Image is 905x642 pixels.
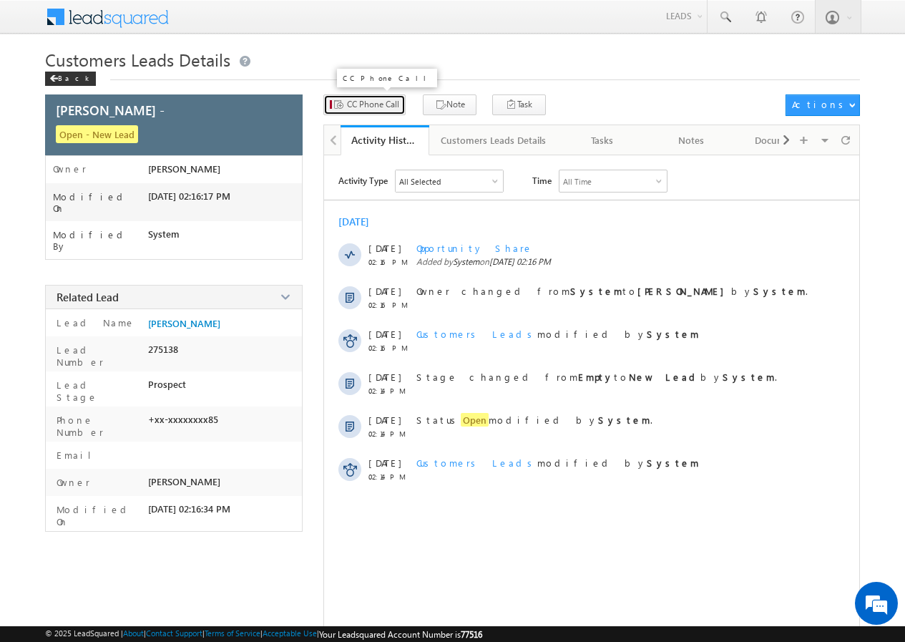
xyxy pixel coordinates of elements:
[629,371,700,383] strong: New Lead
[647,457,699,469] strong: System
[416,413,652,427] span: Status modified by .
[56,101,165,119] span: [PERSON_NAME] -
[792,98,848,111] div: Actions
[416,328,699,340] span: modified by
[263,628,317,638] a: Acceptable Use
[146,628,202,638] a: Contact Support
[598,414,650,426] strong: System
[416,242,533,254] span: Opportunity Share
[786,94,859,116] button: Actions
[429,125,559,155] a: Customers Leads Details
[343,73,431,83] p: CC Phone Call
[578,371,614,383] strong: Empty
[489,256,551,267] span: [DATE] 02:16 PM
[205,628,260,638] a: Terms of Service
[368,344,411,352] span: 02:16 PM
[748,132,812,149] div: Documents
[416,285,808,297] span: Owner changed from to by .
[123,628,144,638] a: About
[416,256,833,267] span: Added by on
[341,125,429,154] li: Activity History
[399,177,441,186] div: All Selected
[347,98,399,111] span: CC Phone Call
[368,285,401,297] span: [DATE]
[416,371,777,383] span: Stage changed from to by .
[570,132,635,149] div: Tasks
[338,215,385,228] div: [DATE]
[45,628,482,640] span: © 2025 LeadSquared | | | | |
[53,414,142,438] label: Phone Number
[563,177,592,186] div: All Time
[57,290,119,304] span: Related Lead
[416,457,699,469] span: modified by
[56,125,138,143] span: Open - New Lead
[570,285,622,297] strong: System
[723,371,775,383] strong: System
[647,125,736,155] a: Notes
[647,328,699,340] strong: System
[532,170,552,191] span: Time
[148,190,230,202] span: [DATE] 02:16:17 PM
[368,472,411,481] span: 02:14 PM
[53,379,142,403] label: Lead Stage
[53,229,148,252] label: Modified By
[368,414,401,426] span: [DATE]
[148,414,218,425] span: +xx-xxxxxxxx85
[736,125,825,155] a: Documents
[423,94,476,115] button: Note
[492,94,546,115] button: Task
[45,72,96,86] div: Back
[659,132,723,149] div: Notes
[148,318,220,329] a: [PERSON_NAME]
[368,429,411,438] span: 02:14 PM
[416,328,537,340] span: Customers Leads
[45,48,230,71] span: Customers Leads Details
[148,163,220,175] span: [PERSON_NAME]
[453,256,479,267] span: System
[53,191,148,214] label: Modified On
[368,301,411,309] span: 02:16 PM
[148,344,178,355] span: 275138
[338,170,388,191] span: Activity Type
[53,316,135,329] label: Lead Name
[461,629,482,640] span: 77516
[416,457,537,469] span: Customers Leads
[368,328,401,340] span: [DATE]
[559,125,647,155] a: Tasks
[341,125,429,155] a: Activity History
[368,258,411,266] span: 02:16 PM
[323,94,406,115] button: CC Phone Call
[53,476,90,488] label: Owner
[461,413,489,427] span: Open
[753,285,806,297] strong: System
[368,457,401,469] span: [DATE]
[319,629,482,640] span: Your Leadsquared Account Number is
[148,228,180,240] span: System
[148,503,230,515] span: [DATE] 02:16:34 PM
[368,371,401,383] span: [DATE]
[637,285,731,297] strong: [PERSON_NAME]
[148,379,186,390] span: Prospect
[368,242,401,254] span: [DATE]
[351,133,419,147] div: Activity History
[148,476,220,487] span: [PERSON_NAME]
[368,386,411,395] span: 02:14 PM
[53,163,87,175] label: Owner
[396,170,503,192] div: All Selected
[53,344,142,368] label: Lead Number
[53,503,142,527] label: Modified On
[53,449,102,461] label: Email
[441,132,546,149] div: Customers Leads Details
